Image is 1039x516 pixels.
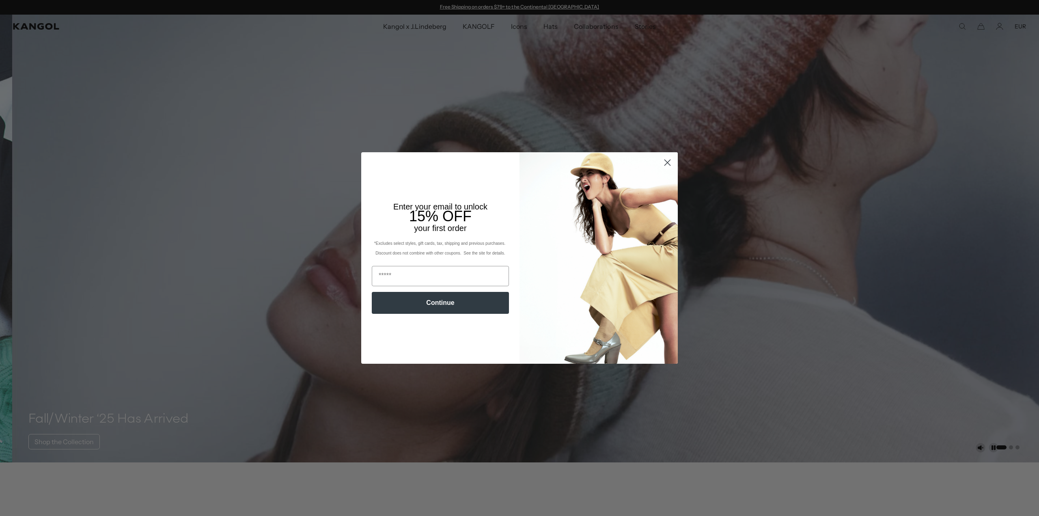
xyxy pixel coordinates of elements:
[409,208,472,225] span: 15% OFF
[372,292,509,314] button: Continue
[414,224,466,233] span: your first order
[660,155,675,170] button: Close dialog
[519,152,678,363] img: 93be19ad-e773-4382-80b9-c9d740c9197f.jpeg
[393,202,487,211] span: Enter your email to unlock
[374,241,507,255] span: *Excludes select styles, gift cards, tax, shipping and previous purchases. Discount does not comb...
[372,266,509,286] input: Email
